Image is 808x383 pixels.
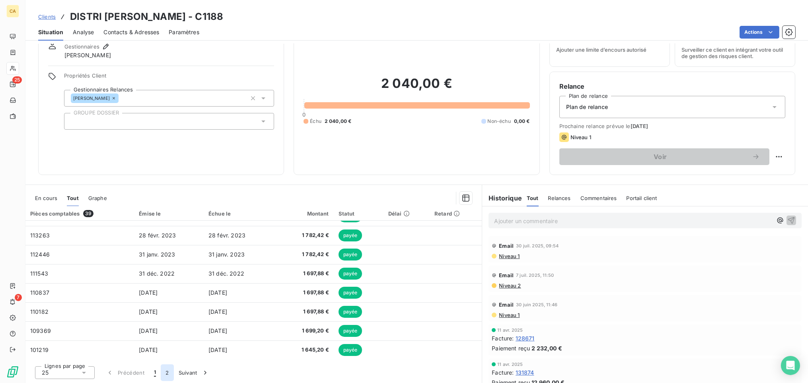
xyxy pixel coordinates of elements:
[35,195,57,201] span: En cours
[208,327,227,334] span: [DATE]
[492,368,514,377] span: Facture :
[339,210,379,217] div: Statut
[174,364,214,381] button: Suivant
[740,26,779,39] button: Actions
[627,195,657,201] span: Portail client
[278,231,329,239] span: 1 782,42 €
[30,251,50,258] span: 112446
[556,47,646,53] span: Ajouter une limite d’encours autorisé
[30,289,49,296] span: 110837
[208,210,269,217] div: Échue le
[38,14,56,20] span: Clients
[559,123,785,129] span: Prochaine relance prévue le
[73,28,94,36] span: Analyse
[492,334,514,342] span: Facture :
[88,195,107,201] span: Graphe
[278,346,329,354] span: 1 645,20 €
[139,308,158,315] span: [DATE]
[278,327,329,335] span: 1 699,20 €
[30,270,48,277] span: 111543
[499,243,514,249] span: Email
[169,28,199,36] span: Paramètres
[516,334,535,342] span: 128671
[42,369,49,377] span: 25
[527,195,539,201] span: Tout
[30,232,50,239] span: 113263
[304,76,530,99] h2: 2 040,00 €
[6,5,19,17] div: CA
[30,346,49,353] span: 101219
[208,251,245,258] span: 31 janv. 2023
[339,287,362,299] span: payée
[498,312,520,318] span: Niveau 1
[278,270,329,278] span: 1 697,88 €
[339,325,362,337] span: payée
[681,47,789,59] span: Surveiller ce client en intégrant votre outil de gestion des risques client.
[497,328,523,332] span: 11 avr. 2025
[208,346,227,353] span: [DATE]
[139,327,158,334] span: [DATE]
[64,43,99,50] span: Gestionnaires
[278,210,329,217] div: Montant
[139,270,175,277] span: 31 déc. 2022
[12,76,22,84] span: 25
[6,366,19,378] img: Logo LeanPay
[208,289,227,296] span: [DATE]
[38,13,56,21] a: Clients
[580,195,617,201] span: Commentaires
[67,195,79,201] span: Tout
[498,282,521,289] span: Niveau 2
[559,148,769,165] button: Voir
[30,327,51,334] span: 109369
[302,111,306,118] span: 0
[781,356,800,375] div: Open Intercom Messenger
[73,96,110,101] span: [PERSON_NAME]
[532,344,562,352] span: 2 232,00 €
[516,368,534,377] span: 131874
[339,268,362,280] span: payée
[499,301,514,308] span: Email
[339,249,362,261] span: payée
[208,308,227,315] span: [DATE]
[64,72,274,84] span: Propriétés Client
[388,210,425,217] div: Délai
[339,344,362,356] span: payée
[154,369,156,377] span: 1
[15,294,22,301] span: 7
[119,95,125,102] input: Ajouter une valeur
[30,210,129,217] div: Pièces comptables
[631,123,648,129] span: [DATE]
[310,118,321,125] span: Échu
[339,229,362,241] span: payée
[139,251,175,258] span: 31 janv. 2023
[516,243,559,248] span: 30 juil. 2025, 09:54
[325,118,352,125] span: 2 040,00 €
[492,344,530,352] span: Paiement reçu
[434,210,477,217] div: Retard
[208,270,244,277] span: 31 déc. 2022
[516,302,557,307] span: 30 juin 2025, 11:46
[570,134,591,140] span: Niveau 1
[208,232,245,239] span: 28 févr. 2023
[499,272,514,278] span: Email
[278,289,329,297] span: 1 697,88 €
[566,103,608,111] span: Plan de relance
[149,364,161,381] button: 1
[278,308,329,316] span: 1 697,88 €
[103,28,159,36] span: Contacts & Adresses
[161,364,173,381] button: 2
[548,195,571,201] span: Relances
[516,273,554,278] span: 7 juil. 2025, 11:50
[139,289,158,296] span: [DATE]
[83,210,93,217] span: 39
[70,10,223,24] h3: DISTRI [PERSON_NAME] - C1188
[139,210,199,217] div: Émise le
[71,118,77,125] input: Ajouter une valeur
[278,251,329,259] span: 1 782,42 €
[30,308,49,315] span: 110182
[514,118,530,125] span: 0,00 €
[38,28,63,36] span: Situation
[101,364,149,381] button: Précédent
[498,253,520,259] span: Niveau 1
[488,118,511,125] span: Non-échu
